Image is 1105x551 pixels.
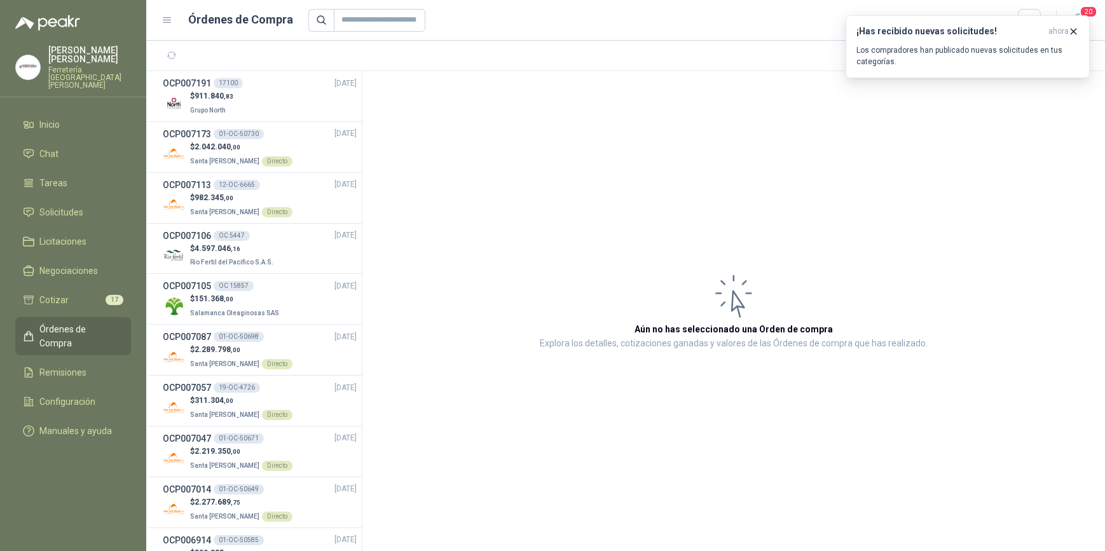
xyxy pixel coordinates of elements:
[163,244,185,266] img: Company Logo
[195,396,233,405] span: 311.304
[39,424,112,438] span: Manuales y ayuda
[163,346,185,368] img: Company Logo
[190,446,292,458] p: $
[163,482,357,522] a: OCP00701401-OC-50649[DATE] Company Logo$2.277.689,75Santa [PERSON_NAME]Directo
[231,499,240,506] span: ,75
[163,330,357,370] a: OCP00708701-OC-50698[DATE] Company Logo$2.289.798,00Santa [PERSON_NAME]Directo
[163,76,211,90] h3: OCP007191
[214,383,260,393] div: 19-OC-4726
[39,176,67,190] span: Tareas
[195,498,240,507] span: 2.277.689
[163,533,211,547] h3: OCP006914
[15,419,131,443] a: Manuales y ayuda
[15,229,131,254] a: Licitaciones
[224,93,233,100] span: ,83
[190,293,282,305] p: $
[190,496,292,508] p: $
[262,156,292,167] div: Directo
[214,231,250,241] div: OC 5447
[224,194,233,201] span: ,00
[262,359,292,369] div: Directo
[214,535,264,545] div: 01-OC-50585
[15,288,131,312] a: Cotizar17
[214,78,243,88] div: 17100
[214,180,260,190] div: 12-OC-6665
[15,390,131,414] a: Configuración
[195,244,240,253] span: 4.597.046
[39,205,83,219] span: Solicitudes
[163,330,211,344] h3: OCP007087
[214,129,264,139] div: 01-OC-50730
[231,144,240,151] span: ,00
[214,484,264,494] div: 01-OC-50649
[163,432,211,446] h3: OCP007047
[163,381,357,421] a: OCP00705719-OC-4726[DATE] Company Logo$311.304,00Santa [PERSON_NAME]Directo
[39,235,86,248] span: Licitaciones
[15,317,131,355] a: Órdenes de Compra
[190,259,273,266] span: Rio Fertil del Pacífico S.A.S.
[48,66,131,89] p: Ferretería [GEOGRAPHIC_DATA][PERSON_NAME]
[190,107,226,114] span: Grupo North
[39,118,60,132] span: Inicio
[39,365,86,379] span: Remisiones
[15,142,131,166] a: Chat
[39,264,98,278] span: Negociaciones
[231,448,240,455] span: ,00
[15,360,131,384] a: Remisiones
[15,112,131,137] a: Inicio
[190,158,259,165] span: Santa [PERSON_NAME]
[334,432,357,444] span: [DATE]
[190,208,259,215] span: Santa [PERSON_NAME]
[334,483,357,495] span: [DATE]
[16,55,40,79] img: Company Logo
[195,447,240,456] span: 2.219.350
[334,280,357,292] span: [DATE]
[214,281,254,291] div: OC 15857
[163,295,185,317] img: Company Logo
[195,142,240,151] span: 2.042.040
[163,482,211,496] h3: OCP007014
[190,243,276,255] p: $
[262,461,292,471] div: Directo
[195,294,233,303] span: 151.368
[163,127,357,167] a: OCP00717301-OC-50730[DATE] Company Logo$2.042.040,00Santa [PERSON_NAME]Directo
[262,410,292,420] div: Directo
[1067,9,1090,32] button: 20
[188,11,293,29] h1: Órdenes de Compra
[163,279,357,319] a: OCP007105OC 15857[DATE] Company Logo$151.368,00Salamanca Oleaginosas SAS
[106,295,123,305] span: 17
[163,432,357,472] a: OCP00704701-OC-50671[DATE] Company Logo$2.219.350,00Santa [PERSON_NAME]Directo
[15,15,80,31] img: Logo peakr
[163,127,211,141] h3: OCP007173
[334,331,357,343] span: [DATE]
[190,344,292,356] p: $
[163,447,185,470] img: Company Logo
[195,345,240,354] span: 2.289.798
[190,395,292,407] p: $
[15,171,131,195] a: Tareas
[262,207,292,217] div: Directo
[163,397,185,419] img: Company Logo
[262,512,292,522] div: Directo
[334,179,357,191] span: [DATE]
[39,293,69,307] span: Cotizar
[231,346,240,353] span: ,00
[214,332,264,342] div: 01-OC-50698
[334,128,357,140] span: [DATE]
[195,92,233,100] span: 911.840
[856,26,1043,37] h3: ¡Has recibido nuevas solicitudes!
[163,76,357,116] a: OCP00719117100[DATE] Company Logo$911.840,83Grupo North
[39,395,95,409] span: Configuración
[1080,6,1097,18] span: 20
[39,322,119,350] span: Órdenes de Compra
[15,200,131,224] a: Solicitudes
[224,397,233,404] span: ,00
[190,411,259,418] span: Santa [PERSON_NAME]
[214,433,264,444] div: 01-OC-50671
[190,462,259,469] span: Santa [PERSON_NAME]
[163,194,185,216] img: Company Logo
[163,381,211,395] h3: OCP007057
[334,229,357,241] span: [DATE]
[163,92,185,114] img: Company Logo
[15,259,131,283] a: Negociaciones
